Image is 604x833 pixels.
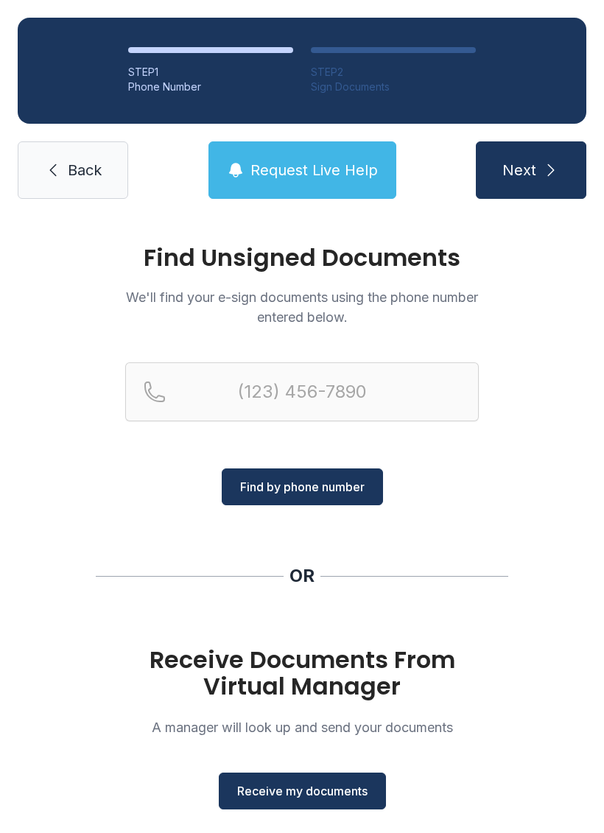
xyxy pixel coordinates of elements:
[311,80,476,94] div: Sign Documents
[125,287,479,327] p: We'll find your e-sign documents using the phone number entered below.
[125,246,479,270] h1: Find Unsigned Documents
[240,478,365,496] span: Find by phone number
[502,160,536,180] span: Next
[125,647,479,700] h1: Receive Documents From Virtual Manager
[128,65,293,80] div: STEP 1
[68,160,102,180] span: Back
[250,160,378,180] span: Request Live Help
[125,362,479,421] input: Reservation phone number
[289,564,315,588] div: OR
[237,782,368,800] span: Receive my documents
[128,80,293,94] div: Phone Number
[311,65,476,80] div: STEP 2
[125,717,479,737] p: A manager will look up and send your documents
